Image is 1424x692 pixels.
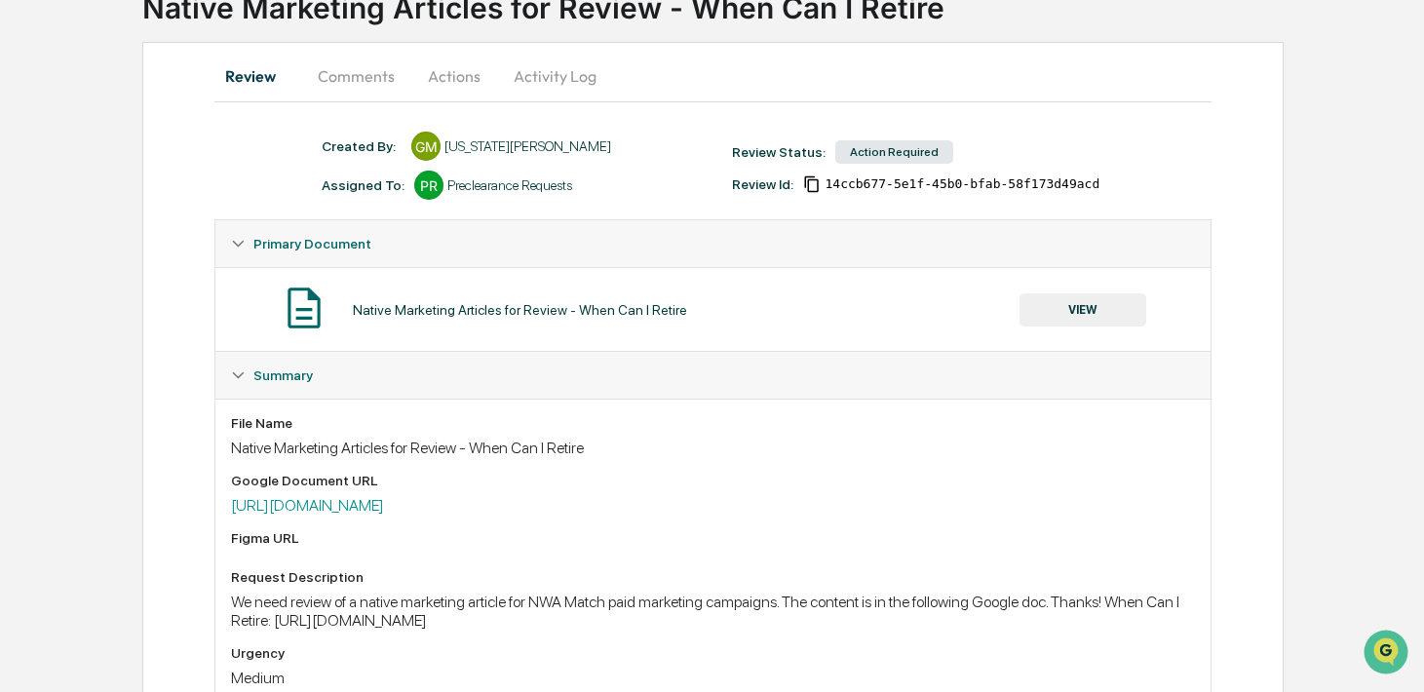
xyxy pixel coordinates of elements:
span: 14ccb677-5e1f-45b0-bfab-58f173d49acd [825,176,1099,192]
div: [US_STATE][PERSON_NAME] [444,138,611,154]
div: Start new chat [66,149,320,169]
span: Pylon [194,330,236,345]
div: 🗄️ [141,248,157,263]
div: secondary tabs example [214,53,1212,99]
button: Review [214,53,302,99]
span: Data Lookup [39,283,123,302]
button: Comments [302,53,410,99]
div: Primary Document [215,267,1211,351]
img: Document Icon [280,284,328,332]
a: 🔎Data Lookup [12,275,131,310]
img: 1746055101610-c473b297-6a78-478c-a979-82029cc54cd1 [19,149,55,184]
a: Powered byPylon [137,329,236,345]
div: Request Description [231,569,1195,585]
div: Review Status: [732,144,826,160]
button: Activity Log [498,53,612,99]
div: Urgency [231,645,1195,661]
a: [URL][DOMAIN_NAME] [231,496,384,515]
div: 🔎 [19,285,35,300]
div: Summary [215,352,1211,399]
p: How can we help? [19,41,355,72]
div: Preclearance Requests [447,177,572,193]
button: Start new chat [331,155,355,178]
div: GM [411,132,441,161]
button: VIEW [1020,293,1146,327]
div: We need review of a native marketing article for NWA Match paid marketing campaigns. The content ... [231,593,1195,630]
div: Assigned To: [322,177,404,193]
div: 🖐️ [19,248,35,263]
div: File Name [231,415,1195,431]
div: Created By: ‎ ‎ [322,138,402,154]
span: Attestations [161,246,242,265]
div: Native Marketing Articles for Review - When Can I Retire [231,439,1195,457]
div: Native Marketing Articles for Review - When Can I Retire [353,302,687,318]
a: 🗄️Attestations [134,238,250,273]
span: Primary Document [253,236,371,251]
button: Actions [410,53,498,99]
div: Action Required [835,140,953,164]
div: PR [414,171,443,200]
div: Medium [231,669,1195,687]
span: Preclearance [39,246,126,265]
iframe: Open customer support [1362,628,1414,680]
div: Review Id: [732,176,793,192]
div: Primary Document [215,220,1211,267]
span: Summary [253,367,313,383]
a: 🖐️Preclearance [12,238,134,273]
div: Figma URL [231,530,1195,546]
div: We're available if you need us! [66,169,247,184]
div: Google Document URL [231,473,1195,488]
